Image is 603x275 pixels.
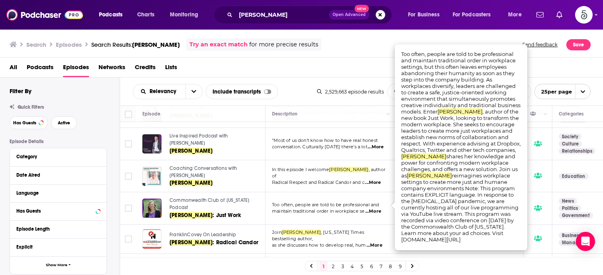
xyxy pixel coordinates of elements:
button: open menu [133,89,185,94]
a: Management [559,239,596,246]
button: Open AdvancedNew [329,10,369,20]
div: 2,529,663 episode results [317,89,384,95]
button: Has Guests [10,116,48,129]
span: In this episode I welcome [272,167,329,172]
span: Relevancy [150,89,179,94]
a: [PERSON_NAME]: Radical Candor [169,239,264,247]
a: 4 [348,261,356,271]
span: "Most of us don't know how to have real honest [272,137,378,143]
span: Monitoring [170,9,198,20]
a: 3 [339,261,347,271]
button: Show profile menu [575,6,593,24]
div: Open Intercom Messenger [576,232,595,251]
span: Logged in as Spiral5-G2 [575,6,593,24]
a: Show notifications dropdown [553,8,566,22]
span: : Just Work [213,212,241,219]
button: Save [566,39,591,50]
div: Explicit [16,244,95,250]
button: open menu [534,84,591,99]
button: Has Guests [16,206,100,216]
span: Podcasts [27,61,53,77]
span: ...More [365,208,381,215]
span: maintain traditional order in workplace se [272,208,365,214]
span: Charts [137,9,154,20]
span: Toggle select row [125,235,132,243]
span: Podcasts [99,9,122,20]
span: For Business [408,9,439,20]
span: Active [58,121,70,125]
div: Episode Length [16,226,95,232]
span: Toggle select row [125,173,132,180]
a: Government [559,212,593,219]
button: open menu [503,8,532,21]
a: 2 [329,261,337,271]
a: Politics [559,205,581,211]
span: [PERSON_NAME] [437,108,483,115]
span: , [US_STATE] Times bestselling author, [272,229,364,241]
button: Language [16,188,100,198]
a: Live Inspired Podcast with [PERSON_NAME] [169,133,264,147]
h3: Search [26,41,46,48]
a: All [10,61,17,77]
span: Coaching Conversations with [PERSON_NAME] [169,165,237,178]
div: Date Aired [16,172,95,178]
button: Date Aired [16,170,100,180]
a: 6 [367,261,375,271]
a: Coaching Conversations with [PERSON_NAME] [169,165,264,179]
a: 9 [396,261,404,271]
span: 25 per page [535,86,572,98]
img: Podchaser - Follow, Share and Rate Podcasts [6,7,83,22]
a: Commonwealth Club of [US_STATE] Podcast [169,197,264,211]
p: Episode Details [10,139,107,144]
a: Charts [132,8,159,21]
span: [PERSON_NAME] [329,167,368,172]
div: Has Guests [530,109,541,119]
a: Lists [165,61,177,77]
span: Networks [99,61,125,77]
button: open menu [164,8,209,21]
a: Credits [135,61,156,77]
button: Active [51,116,77,129]
span: as she discusses how to develop real, hum [272,242,366,248]
a: Episodes [63,61,89,77]
div: Category [16,154,95,159]
span: ...More [368,144,384,150]
div: Categories [559,109,583,119]
a: 1 [319,261,327,271]
h2: Choose List sort [133,84,203,99]
span: Too often, people are told to be professional and [272,202,379,207]
span: Live Inspired Podcast with [PERSON_NAME] [169,133,228,146]
a: Try an exact match [189,40,248,49]
img: User Profile [575,6,593,24]
a: 7 [377,261,385,271]
span: Toggle select row [125,140,132,147]
span: , author of the new book Just Work, looking to transform the modern workplace. She seeks to encou... [401,108,521,153]
span: : Radical Candor [213,239,258,246]
span: FranklinCovey On Leadership [169,232,236,237]
a: [PERSON_NAME]: Just Work [169,211,264,219]
input: Search podcasts, credits, & more... [236,8,329,21]
a: Culture [559,141,582,147]
button: open menu [185,84,202,99]
a: 5 [358,261,366,271]
button: Column Actions [541,110,550,119]
a: News [559,198,577,204]
button: open menu [93,8,133,21]
a: [PERSON_NAME] [169,179,264,187]
span: [PERSON_NAME] [407,172,452,179]
button: Send feedback [520,38,560,51]
button: open menu [402,8,449,21]
button: Explicit [16,242,100,252]
div: Search podcasts, credits, & more... [221,6,400,24]
span: [PERSON_NAME] [401,153,446,159]
span: [PERSON_NAME] [132,41,180,48]
span: , author of [272,167,385,179]
span: Quick Filters [18,104,44,110]
button: Category [16,151,100,161]
h3: Episodes [56,41,82,48]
